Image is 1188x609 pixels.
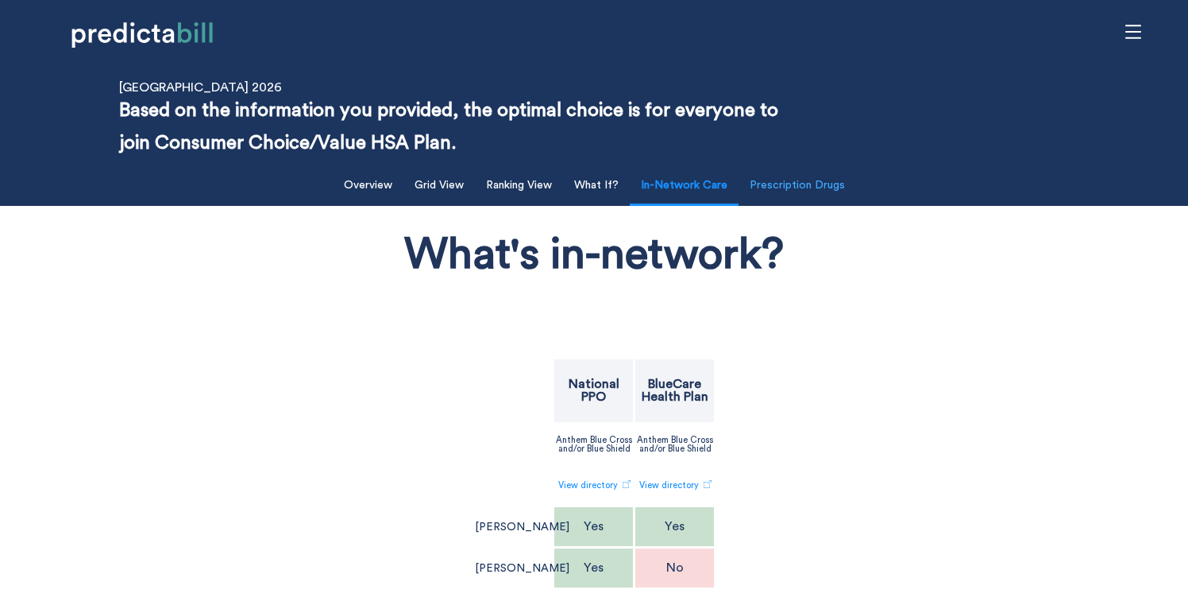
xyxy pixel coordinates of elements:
[475,522,569,533] p: [PERSON_NAME]
[665,520,685,533] p: Yes
[1118,17,1148,47] span: menu
[584,520,604,533] p: Yes
[558,472,631,498] a: View directory
[119,95,785,160] p: Based on the information you provided, the optimal choice is for everyone to join Consumer Choice...
[584,561,604,574] p: Yes
[639,472,712,498] a: View directory
[334,169,402,202] button: Overview
[404,224,784,285] h1: What's in-network?
[475,563,569,574] p: [PERSON_NAME]
[565,169,628,202] button: What If?
[637,436,713,453] p: Anthem Blue Cross and/or Blue Shield
[556,436,632,453] p: Anthem Blue Cross and/or Blue Shield
[119,80,282,95] p: [GEOGRAPHIC_DATA] 2026
[666,561,684,574] p: No
[740,169,854,202] button: Prescription Drugs
[405,169,473,202] button: Grid View
[556,378,631,403] p: National PPO
[476,169,561,202] button: Ranking View
[631,169,737,202] button: In-Network Care
[637,378,712,403] p: BlueCare Health Plan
